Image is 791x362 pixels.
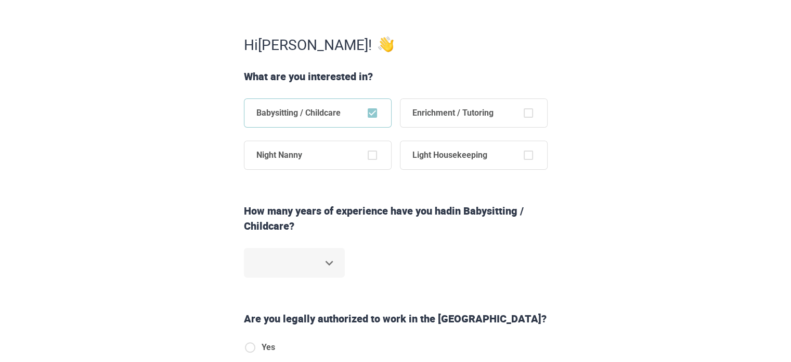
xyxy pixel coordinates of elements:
[244,248,345,278] div: ​
[400,98,506,128] span: Enrichment / Tutoring
[378,36,394,52] img: undo
[240,69,552,84] div: What are you interested in?
[240,34,552,55] div: Hi [PERSON_NAME] !
[240,311,552,327] div: Are you legally authorized to work in the [GEOGRAPHIC_DATA]?
[244,98,353,128] span: Babysitting / Childcare
[400,141,500,170] span: Light Housekeeping
[262,341,275,354] span: Yes
[240,204,552,233] div: How many years of experience have you had in Babysitting / Childcare ?
[244,141,315,170] span: Night Nanny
